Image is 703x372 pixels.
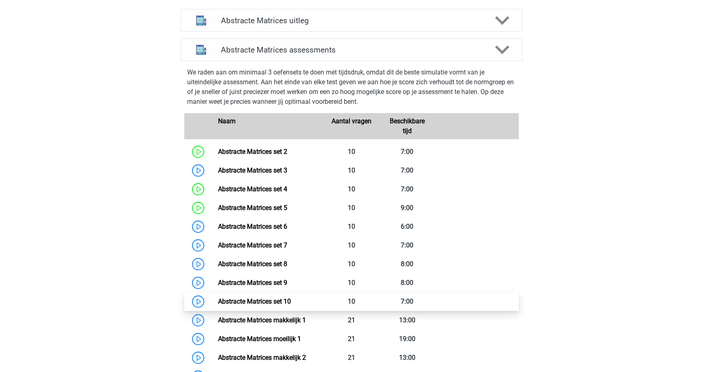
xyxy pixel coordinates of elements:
[218,316,306,324] a: Abstracte Matrices makkelijk 1
[218,260,287,268] a: Abstracte Matrices set 8
[191,39,212,60] img: abstracte matrices assessments
[221,45,482,55] h4: Abstracte Matrices assessments
[177,38,526,61] a: assessments Abstracte Matrices assessments
[218,204,287,212] a: Abstracte Matrices set 5
[221,16,482,25] h4: Abstracte Matrices uitleg
[218,241,287,249] a: Abstracte Matrices set 7
[218,354,306,361] a: Abstracte Matrices makkelijk 2
[218,279,287,287] a: Abstracte Matrices set 9
[218,166,287,174] a: Abstracte Matrices set 3
[212,116,323,136] div: Naam
[379,116,435,136] div: Beschikbare tijd
[187,68,516,107] p: We raden aan om minimaal 3 oefensets te doen met tijdsdruk, omdat dit de beste simulatie vormt va...
[218,223,287,230] a: Abstracte Matrices set 6
[218,298,291,305] a: Abstracte Matrices set 10
[191,10,212,31] img: abstracte matrices uitleg
[323,116,379,136] div: Aantal vragen
[177,9,526,32] a: uitleg Abstracte Matrices uitleg
[218,185,287,193] a: Abstracte Matrices set 4
[218,335,301,343] a: Abstracte Matrices moeilijk 1
[218,148,287,155] a: Abstracte Matrices set 2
